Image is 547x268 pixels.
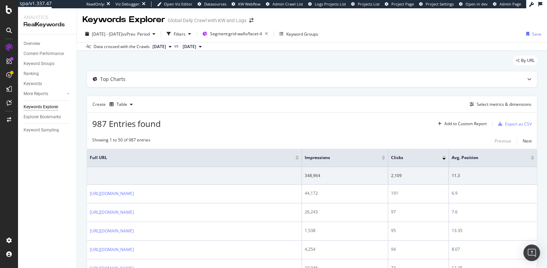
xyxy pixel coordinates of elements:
a: Keyword Sampling [24,127,72,134]
span: KW Webflow [238,1,261,7]
a: Project Settings [419,1,454,7]
div: Viz Debugger: [115,1,140,7]
span: Clicks [391,155,432,161]
div: Keyword Sampling [24,127,59,134]
div: Ranking [24,70,39,77]
span: Logs Projects List [315,1,346,7]
div: legacy label [513,56,537,65]
div: Keyword Groups [286,31,318,37]
div: 4,254 [305,246,385,252]
a: Keyword Groups [24,60,72,67]
span: Segment: grid-walls/facet-4 [210,31,262,37]
a: Keywords [24,80,72,87]
div: 191 [391,190,446,196]
a: Ranking [24,70,72,77]
button: [DATE] - [DATE]vsPrev. Period [83,28,158,39]
button: Previous [495,137,511,145]
a: KW Webflow [232,1,261,7]
div: 2,109 [391,173,446,179]
button: Segment:grid-walls/facet-4 [200,28,271,39]
a: Datasources [198,1,226,7]
div: 13.35 [452,228,534,234]
div: 97 [391,209,446,215]
div: Table [116,102,127,107]
div: Explorer Bookmarks [24,113,61,121]
div: 11.3 [452,173,534,179]
span: 2025 Sep. 22nd [153,44,166,50]
a: Admin Page [493,1,521,7]
span: Open Viz Editor [164,1,192,7]
span: Admin Page [500,1,521,7]
span: By URL [521,58,535,63]
span: Project Page [391,1,414,7]
a: Content Performance [24,50,72,57]
div: Showing 1 to 50 of 987 entries [92,137,150,145]
button: Select metrics & dimensions [467,100,531,109]
div: Save [532,31,541,37]
div: Content Performance [24,50,64,57]
div: 6.9 [452,190,534,196]
div: 44,172 [305,190,385,196]
div: Export as CSV [505,121,532,127]
div: Filters [174,31,185,37]
span: vs [174,43,180,49]
a: Admin Crawl List [266,1,303,7]
div: 94 [391,246,446,252]
button: Save [523,28,541,39]
span: Projects List [358,1,380,7]
div: Keyword Groups [24,60,54,67]
div: 95 [391,228,446,234]
div: RealKeywords [24,21,71,29]
div: Keywords Explorer [83,14,165,26]
span: [DATE] - [DATE] [92,31,122,37]
button: [DATE] [150,43,174,51]
button: Keyword Groups [277,28,321,39]
a: [URL][DOMAIN_NAME] [90,190,134,197]
span: 2025 Aug. 26th [183,44,196,50]
span: 987 Entries found [92,118,161,129]
div: arrow-right-arrow-left [249,18,253,23]
div: Data crossed with the Crawls [94,44,150,50]
span: Project Settings [426,1,454,7]
div: ReadOnly: [86,1,105,7]
div: Top Charts [100,76,125,83]
a: Projects List [351,1,380,7]
div: 7.6 [452,209,534,215]
button: Export as CSV [495,118,532,129]
a: More Reports [24,90,65,98]
span: Full URL [90,155,285,161]
div: Global Daily Crawl with KW and Logs [168,17,246,24]
button: Filters [164,28,194,39]
span: Avg. Position [452,155,520,161]
a: Open in dev [459,1,488,7]
span: Datasources [204,1,226,7]
span: Impressions [305,155,371,161]
a: Open Viz Editor [157,1,192,7]
div: 26,243 [305,209,385,215]
a: Project Page [385,1,414,7]
button: Add to Custom Report [435,118,487,129]
div: Create [93,99,136,110]
span: Open in dev [466,1,488,7]
div: 8.07 [452,246,534,252]
a: Logs Projects List [308,1,346,7]
div: Keywords [24,80,42,87]
a: [URL][DOMAIN_NAME] [90,228,134,234]
div: Add to Custom Report [444,122,487,126]
a: Keywords Explorer [24,103,72,111]
div: More Reports [24,90,48,98]
button: [DATE] [180,43,205,51]
div: Previous [495,138,511,144]
a: Overview [24,40,72,47]
div: 348,964 [305,173,385,179]
div: Keywords Explorer [24,103,58,111]
div: Overview [24,40,40,47]
a: [URL][DOMAIN_NAME] [90,246,134,253]
button: Table [107,99,136,110]
a: Explorer Bookmarks [24,113,72,121]
div: Next [523,138,532,144]
button: Next [523,137,532,145]
a: [URL][DOMAIN_NAME] [90,209,134,216]
div: Select metrics & dimensions [477,101,531,107]
div: Open Intercom Messenger [523,244,540,261]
